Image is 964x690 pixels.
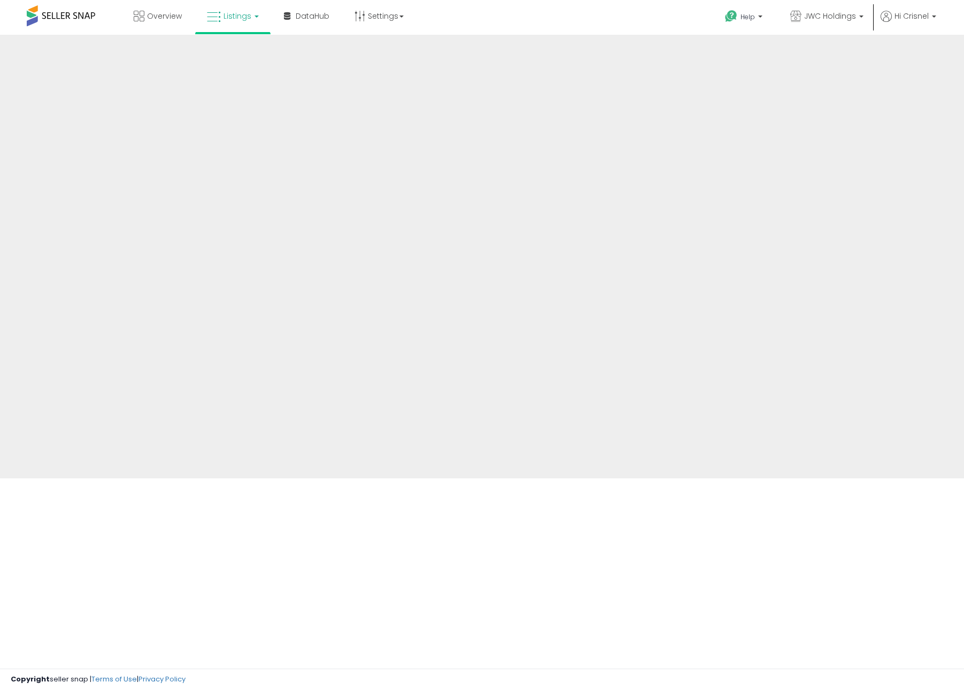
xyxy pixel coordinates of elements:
[296,11,329,21] span: DataHub
[804,11,856,21] span: JWC Holdings
[147,11,182,21] span: Overview
[894,11,929,21] span: Hi Crisnel
[741,12,755,21] span: Help
[223,11,251,21] span: Listings
[724,10,738,23] i: Get Help
[881,11,936,35] a: Hi Crisnel
[716,2,773,35] a: Help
